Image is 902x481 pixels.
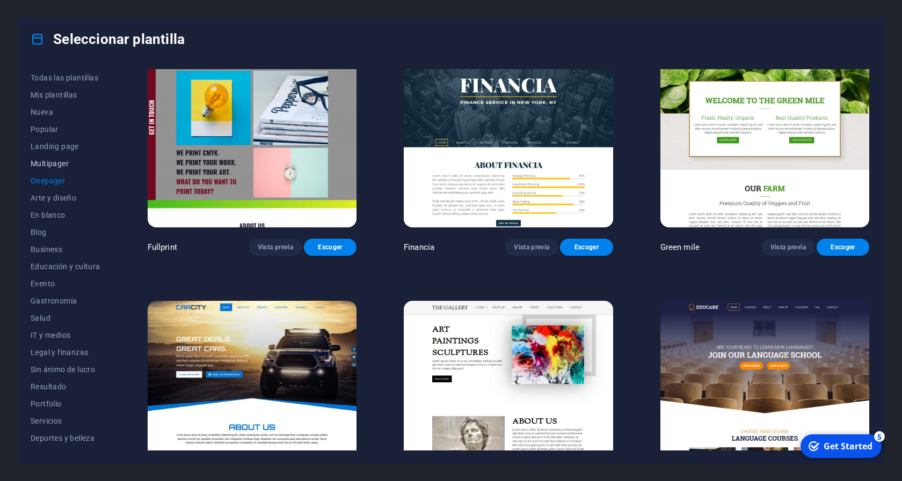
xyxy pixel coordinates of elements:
button: Nueva [31,103,100,121]
button: Escoger [304,239,357,256]
span: Vista previa [258,243,293,251]
div: 5 [79,1,90,12]
span: IT y medios [31,331,100,339]
span: Escoger [569,243,604,251]
span: Sin ánimo de lucro [31,365,100,374]
span: Evento [31,279,100,288]
button: Evento [31,275,100,292]
span: Educación y cultura [31,262,100,271]
span: Resultado [31,382,100,391]
span: Onepager [31,176,100,185]
span: Vista previa [514,243,549,251]
span: Blog [31,228,100,236]
span: Escoger [312,243,348,251]
button: Sin ánimo de lucro [31,361,100,378]
img: Fullprint [148,35,357,227]
button: Popular [31,121,100,138]
span: Nueva [31,108,100,116]
button: Educación y cultura [31,258,100,275]
button: Legal y finanzas [31,344,100,361]
span: Legal y finanzas [31,348,100,357]
span: Salud [31,314,100,322]
button: IT y medios [31,327,100,344]
button: Portfolio [31,395,100,412]
span: Servicios [31,417,100,425]
button: Gastronomía [31,292,100,309]
span: Multipager [31,159,100,168]
span: Arte y diseño [31,194,100,202]
span: En blanco [31,211,100,219]
span: Vista previa [770,243,806,251]
span: Landing page [31,142,100,151]
span: Portfolio [31,399,100,408]
p: Financia [404,242,434,253]
p: Green mile [660,242,700,253]
button: Vista previa [505,239,558,256]
button: Escoger [560,239,613,256]
button: Multipager [31,155,100,172]
span: Popular [31,125,100,134]
button: Mis plantillas [31,86,100,103]
button: Vista previa [249,239,302,256]
span: Escoger [825,243,861,251]
div: Get Started [29,10,78,22]
button: Deportes y belleza [31,430,100,447]
button: En blanco [31,206,100,224]
button: Resultado [31,378,100,395]
span: Business [31,245,100,254]
p: Fullprint [148,242,177,253]
button: Vista previa [762,239,814,256]
img: Green mile [660,35,869,227]
button: Servicios [31,412,100,430]
button: Landing page [31,138,100,155]
div: Get Started 5 items remaining, 0% complete [6,4,87,28]
span: Gastronomía [31,297,100,305]
span: Deportes y belleza [31,434,100,442]
button: Blog [31,224,100,241]
button: Escoger [817,239,869,256]
button: Comercios [31,447,100,464]
button: Todas las plantillas [31,69,100,86]
img: Financia [404,35,613,227]
span: Mis plantillas [31,91,100,99]
button: Salud [31,309,100,327]
span: Todas las plantillas [31,73,100,82]
button: Business [31,241,100,258]
button: Onepager [31,172,100,189]
h4: Seleccionar plantilla [31,31,185,48]
button: Arte y diseño [31,189,100,206]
